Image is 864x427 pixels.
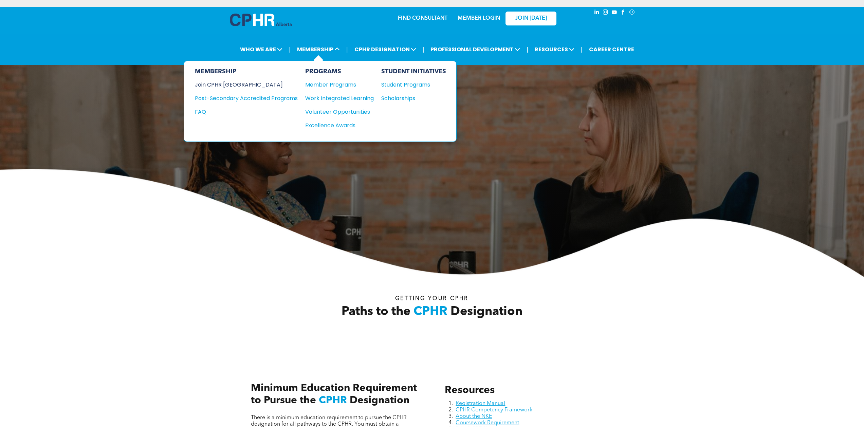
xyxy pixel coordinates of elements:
li: | [581,42,583,56]
a: JOIN [DATE] [505,12,556,25]
div: Member Programs [305,80,367,89]
li: | [423,42,424,56]
span: CPHR [319,395,347,406]
div: Excellence Awards [305,121,367,130]
div: FAQ [195,108,288,116]
a: linkedin [593,8,601,18]
div: STUDENT INITIATIVES [381,68,446,75]
a: facebook [620,8,627,18]
div: Work Integrated Learning [305,94,367,103]
div: Student Programs [381,80,440,89]
a: instagram [602,8,609,18]
a: Student Programs [381,80,446,89]
div: Post-Secondary Accredited Programs [195,94,288,103]
a: Registration Manual [456,401,505,406]
li: | [346,42,348,56]
a: Scholarships [381,94,446,103]
span: RESOURCES [533,43,576,56]
a: About the NKE [456,414,492,419]
a: MEMBER LOGIN [458,16,500,21]
a: Social network [628,8,636,18]
a: FIND CONSULTANT [398,16,447,21]
a: Work Integrated Learning [305,94,374,103]
a: Excellence Awards [305,121,374,130]
a: Post-Secondary Accredited Programs [195,94,298,103]
span: Minimum Education Requirement to Pursue the [251,383,417,406]
span: Paths to the [342,306,410,318]
li: | [289,42,291,56]
div: MEMBERSHIP [195,68,298,75]
a: youtube [611,8,618,18]
a: FAQ [195,108,298,116]
span: JOIN [DATE] [515,15,547,22]
a: Member Programs [305,80,374,89]
div: Scholarships [381,94,440,103]
a: CAREER CENTRE [587,43,636,56]
span: MEMBERSHIP [295,43,342,56]
a: Join CPHR [GEOGRAPHIC_DATA] [195,80,298,89]
a: CPHR Competency Framework [456,407,532,413]
img: A blue and white logo for cp alberta [230,14,292,26]
div: Volunteer Opportunities [305,108,367,116]
div: Join CPHR [GEOGRAPHIC_DATA] [195,80,288,89]
span: Designation [350,395,409,406]
li: | [527,42,528,56]
span: PROFESSIONAL DEVELOPMENT [428,43,522,56]
span: CPHR [413,306,447,318]
a: Coursework Requirement [456,420,519,426]
span: Resources [445,385,495,395]
span: Designation [451,306,522,318]
a: Volunteer Opportunities [305,108,374,116]
div: PROGRAMS [305,68,374,75]
span: CPHR DESIGNATION [352,43,418,56]
span: Getting your Cphr [395,296,468,301]
span: WHO WE ARE [238,43,284,56]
